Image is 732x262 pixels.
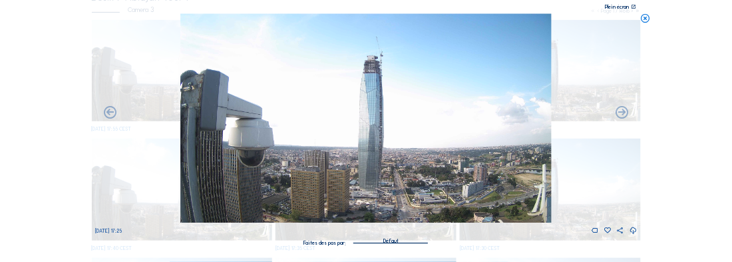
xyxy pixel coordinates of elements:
[614,105,630,121] i: Back
[95,228,122,234] span: [DATE] 17:25
[606,5,630,10] div: Plein écran
[180,13,552,223] img: Image
[353,235,428,243] div: Défaut
[102,105,118,121] i: Forward
[303,241,346,246] div: Faites des pas par:
[383,235,399,247] div: Défaut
